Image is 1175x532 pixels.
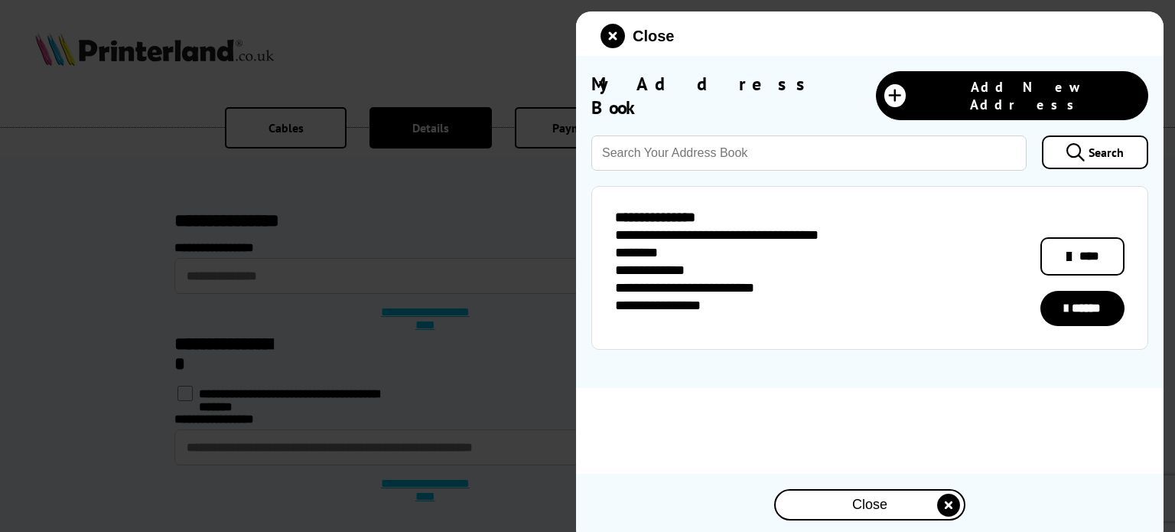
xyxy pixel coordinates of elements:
[852,497,887,513] span: Close
[591,72,876,119] span: My Address Book
[774,489,965,521] button: close modal
[591,135,1027,171] input: Search Your Address Book
[1042,135,1148,169] a: Search
[601,24,674,48] button: close modal
[633,28,674,45] span: Close
[1089,145,1124,160] span: Search
[913,78,1140,113] span: Add New Address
